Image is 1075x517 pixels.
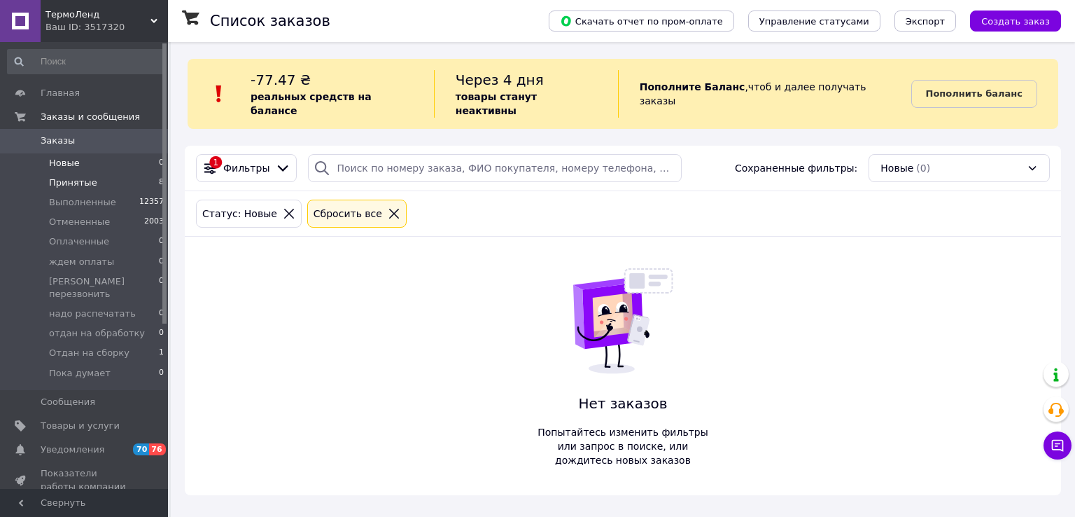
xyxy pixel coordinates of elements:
[308,154,681,182] input: Поиск по номеру заказа, ФИО покупателя, номеру телефона, Email, номеру накладной
[41,111,140,123] span: Заказы и сообщения
[49,177,97,189] span: Принятые
[906,16,945,27] span: Экспорт
[981,16,1050,27] span: Создать заказ
[735,161,857,175] span: Сохраненные фильтры:
[133,443,149,455] span: 70
[45,21,168,34] div: Ваш ID: 3517320
[894,11,956,32] button: Экспорт
[159,275,164,301] span: 0
[456,71,544,88] span: Через 4 дня
[45,8,150,21] span: ТермоЛенд
[311,206,385,221] div: Сбросить все
[223,161,269,175] span: Фильтры
[41,420,120,432] span: Товары и услуги
[49,235,109,248] span: Оплаченные
[49,367,111,380] span: Пока думает
[209,83,230,104] img: :exclamation:
[7,49,165,74] input: Поиск
[916,163,930,174] span: (0)
[531,425,715,467] span: Попытайтесь изменить фильтры или запрос в поиске, или дождитесь новых заказов
[49,275,159,301] span: [PERSON_NAME] перезвонить
[41,135,75,147] span: Заказы
[49,347,129,359] span: Отдан на сборку
[159,157,164,170] span: 0
[159,177,164,189] span: 8
[911,80,1037,108] a: Пополнить баланс
[41,87,80,99] span: Главная
[618,70,911,118] div: , чтоб и далее получать заказы
[49,256,114,268] span: ждем оплаты
[41,396,95,408] span: Сообщения
[560,15,723,27] span: Скачать отчет по пром-оплате
[159,347,164,359] span: 1
[159,308,164,320] span: 0
[549,11,734,32] button: Скачать отчет по пром-оплате
[748,11,880,32] button: Управление статусами
[970,11,1061,32] button: Создать заказ
[251,91,372,116] b: реальных средств на балансе
[251,71,311,88] span: -77.47 ₴
[956,15,1061,26] a: Создать заказ
[210,13,330,29] h1: Список заказов
[880,161,913,175] span: Новые
[149,443,165,455] span: 76
[926,88,1023,99] b: Пополнить баланс
[199,206,280,221] div: Статус: Новые
[159,256,164,268] span: 0
[49,216,110,228] span: Отмененные
[139,196,164,209] span: 12357
[456,91,537,116] b: товары станут неактивны
[1044,432,1072,460] button: Чат с покупателем
[144,216,164,228] span: 2003
[531,394,715,414] span: Нет заказов
[41,443,104,456] span: Уведомления
[159,235,164,248] span: 0
[159,327,164,340] span: 0
[640,81,745,92] b: Пополните Баланс
[49,196,116,209] span: Выполненные
[759,16,869,27] span: Управление статусами
[159,367,164,380] span: 0
[41,467,129,492] span: Показатели работы компании
[49,327,145,340] span: отдан на обработку
[49,308,136,320] span: надо распечатать
[49,157,80,170] span: Новые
